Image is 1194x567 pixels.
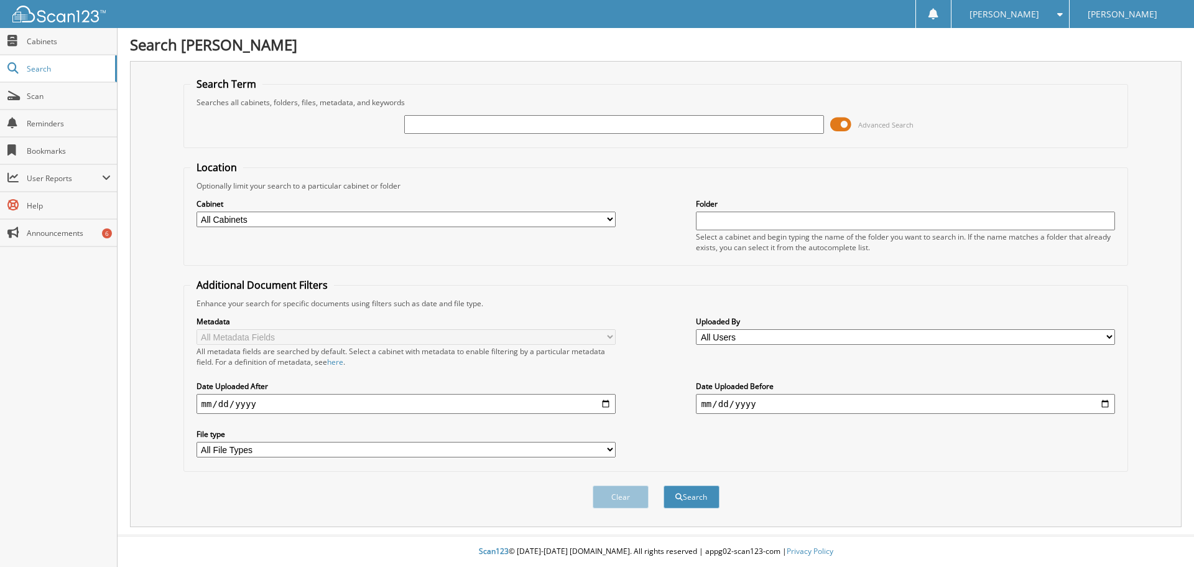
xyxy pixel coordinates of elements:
a: here [327,357,343,367]
div: Searches all cabinets, folders, files, metadata, and keywords [190,97,1122,108]
span: Announcements [27,228,111,238]
legend: Additional Document Filters [190,278,334,292]
label: Cabinet [197,199,616,209]
span: [PERSON_NAME] [1088,11,1157,18]
label: File type [197,429,616,439]
button: Clear [593,485,649,508]
h1: Search [PERSON_NAME] [130,34,1182,55]
span: Bookmarks [27,146,111,156]
div: © [DATE]-[DATE] [DOMAIN_NAME]. All rights reserved | appg02-scan123-com | [118,537,1194,567]
span: User Reports [27,173,102,184]
span: Help [27,200,111,211]
span: Advanced Search [858,120,914,129]
input: end [696,394,1115,414]
label: Date Uploaded Before [696,381,1115,391]
div: Select a cabinet and begin typing the name of the folder you want to search in. If the name match... [696,232,1115,253]
span: [PERSON_NAME] [970,11,1039,18]
label: Date Uploaded After [197,381,616,391]
label: Uploaded By [696,316,1115,327]
div: Optionally limit your search to a particular cabinet or folder [190,180,1122,191]
label: Folder [696,199,1115,209]
div: 6 [102,228,112,238]
span: Cabinets [27,36,111,47]
span: Scan123 [479,546,509,556]
div: All metadata fields are searched by default. Select a cabinet with metadata to enable filtering b... [197,346,616,367]
div: Enhance your search for specific documents using filters such as date and file type. [190,298,1122,309]
span: Search [27,63,109,74]
span: Reminders [27,118,111,129]
button: Search [664,485,720,508]
input: start [197,394,616,414]
img: scan123-logo-white.svg [12,6,106,22]
legend: Location [190,161,243,174]
label: Metadata [197,316,616,327]
span: Scan [27,91,111,101]
a: Privacy Policy [787,546,833,556]
legend: Search Term [190,77,262,91]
